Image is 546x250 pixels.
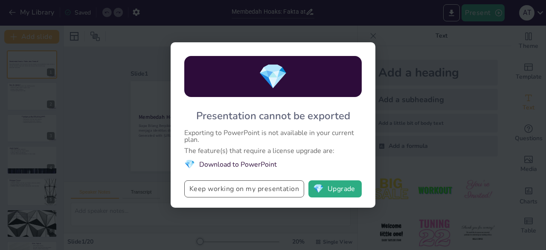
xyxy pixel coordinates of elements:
div: The feature(s) that require a license upgrade are: [184,147,362,154]
span: diamond [258,60,288,93]
span: diamond [184,159,195,170]
div: Presentation cannot be exported [196,109,350,123]
button: diamondUpgrade [308,180,362,197]
button: Keep working on my presentation [184,180,304,197]
div: Exporting to PowerPoint is not available in your current plan. [184,129,362,143]
span: diamond [313,185,324,193]
li: Download to PowerPoint [184,159,362,170]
